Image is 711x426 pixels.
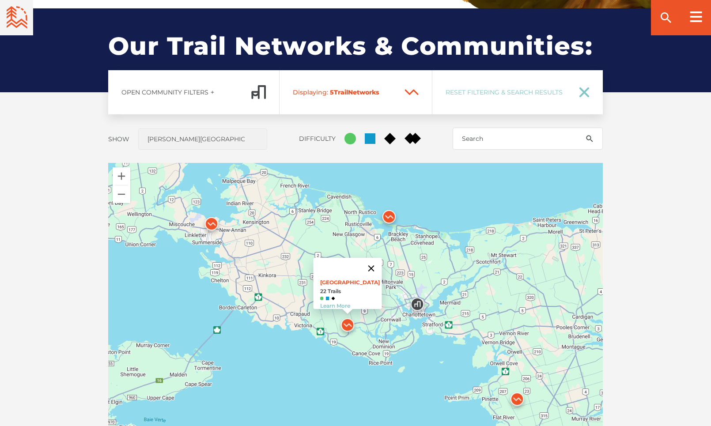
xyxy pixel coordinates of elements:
a: Open Community Filtersadd [108,70,279,114]
h2: Our Trail Networks & Communities: [108,8,603,92]
span: Network [348,88,376,96]
button: Zoom out [113,185,130,203]
label: Show [108,135,129,143]
label: Difficulty [299,135,336,143]
img: Black Diamond [332,297,335,300]
a: [GEOGRAPHIC_DATA] [320,279,380,286]
ion-icon: search [659,11,673,25]
a: Learn More [320,302,350,309]
button: Zoom in [113,167,130,185]
span: s [376,88,379,96]
button: Close [361,258,382,279]
span: 5 [330,88,334,96]
a: Reset Filtering & Search Results [432,70,603,114]
img: Green Circle [320,297,324,300]
button: search [576,128,603,150]
span: Open Community Filters [121,88,208,96]
span: Trail [293,88,397,96]
img: Blue Square [326,297,329,300]
input: Search [453,128,603,150]
strong: 22 Trails [320,288,382,294]
span: Reset Filtering & Search Results [446,88,567,96]
ion-icon: add [209,89,216,95]
ion-icon: search [585,134,594,143]
span: Displaying: [293,88,328,96]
